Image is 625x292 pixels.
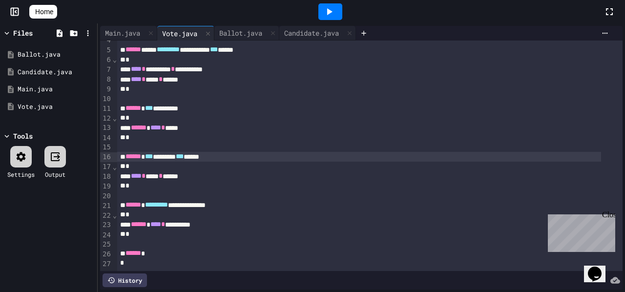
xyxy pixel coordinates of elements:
div: 9 [100,84,112,94]
div: 26 [100,250,112,259]
div: 24 [100,230,112,240]
div: 27 [100,259,112,269]
div: 11 [100,104,112,114]
iframe: chat widget [584,253,615,282]
div: 15 [100,143,112,152]
div: 16 [100,152,112,162]
div: Vote.java [18,102,94,112]
div: History [103,273,147,287]
div: Ballot.java [214,28,267,38]
div: Chat with us now!Close [4,4,67,62]
div: 14 [100,133,112,143]
div: 13 [100,123,112,133]
div: 18 [100,172,112,182]
div: Vote.java [157,26,214,41]
div: 20 [100,191,112,201]
div: 10 [100,94,112,104]
div: Vote.java [157,28,202,39]
div: 23 [100,220,112,230]
div: Settings [7,170,35,179]
div: 21 [100,201,112,211]
div: Tools [13,131,33,141]
span: Fold line [112,56,117,63]
div: Ballot.java [214,26,279,41]
span: Fold line [112,211,117,219]
iframe: chat widget [544,210,615,252]
div: Candidate.java [279,26,356,41]
div: Main.java [18,84,94,94]
div: 8 [100,75,112,84]
div: 19 [100,182,112,191]
div: 22 [100,211,112,221]
a: Home [29,5,57,19]
span: Fold line [112,163,117,171]
div: 12 [100,114,112,124]
div: Files [13,28,33,38]
div: Candidate.java [18,67,94,77]
div: 7 [100,65,112,75]
div: Main.java [100,28,145,38]
span: Fold line [112,114,117,122]
div: 4 [100,36,112,45]
div: 6 [100,55,112,65]
span: Home [35,7,53,17]
div: 5 [100,45,112,55]
div: Candidate.java [279,28,344,38]
div: Main.java [100,26,157,41]
div: Ballot.java [18,50,94,60]
div: 17 [100,162,112,172]
div: Output [45,170,65,179]
div: 25 [100,240,112,250]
